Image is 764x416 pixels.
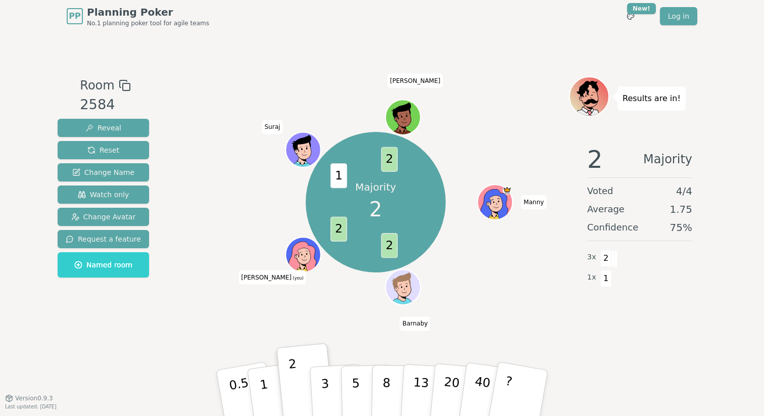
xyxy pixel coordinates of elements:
[288,357,301,412] p: 2
[622,7,640,25] button: New!
[58,230,149,248] button: Request a feature
[587,202,625,216] span: Average
[58,186,149,204] button: Watch only
[600,250,612,267] span: 2
[67,5,209,27] a: PPPlanning PokerNo.1 planning poker tool for agile teams
[69,10,80,22] span: PP
[623,91,681,106] p: Results are in!
[71,212,136,222] span: Change Avatar
[503,186,511,195] span: Manny is the host
[87,145,119,155] span: Reset
[87,19,209,27] span: No.1 planning poker tool for agile teams
[587,272,596,283] span: 1 x
[600,270,612,287] span: 1
[5,394,53,402] button: Version0.9.3
[587,147,603,171] span: 2
[587,184,613,198] span: Voted
[643,147,692,171] span: Majority
[381,233,398,258] span: 2
[58,141,149,159] button: Reset
[660,7,697,25] a: Log in
[331,163,348,188] span: 1
[670,220,692,235] span: 75 %
[331,216,348,241] span: 2
[74,260,132,270] span: Named room
[587,252,596,263] span: 3 x
[78,190,129,200] span: Watch only
[521,195,546,209] span: Click to change your name
[676,184,692,198] span: 4 / 4
[292,276,304,281] span: (you)
[87,5,209,19] span: Planning Poker
[627,3,656,14] div: New!
[670,202,692,216] span: 1.75
[58,252,149,278] button: Named room
[58,119,149,137] button: Reveal
[287,238,320,271] button: Click to change your avatar
[66,234,141,244] span: Request a feature
[388,74,443,88] span: Click to change your name
[238,270,306,285] span: Click to change your name
[355,180,396,194] p: Majority
[369,194,382,224] span: 2
[58,163,149,181] button: Change Name
[381,147,398,171] span: 2
[85,123,121,133] span: Reveal
[72,167,134,177] span: Change Name
[587,220,638,235] span: Confidence
[15,394,53,402] span: Version 0.9.3
[5,404,57,409] span: Last updated: [DATE]
[262,120,283,134] span: Click to change your name
[58,208,149,226] button: Change Avatar
[80,76,114,95] span: Room
[400,317,431,331] span: Click to change your name
[80,95,130,115] div: 2584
